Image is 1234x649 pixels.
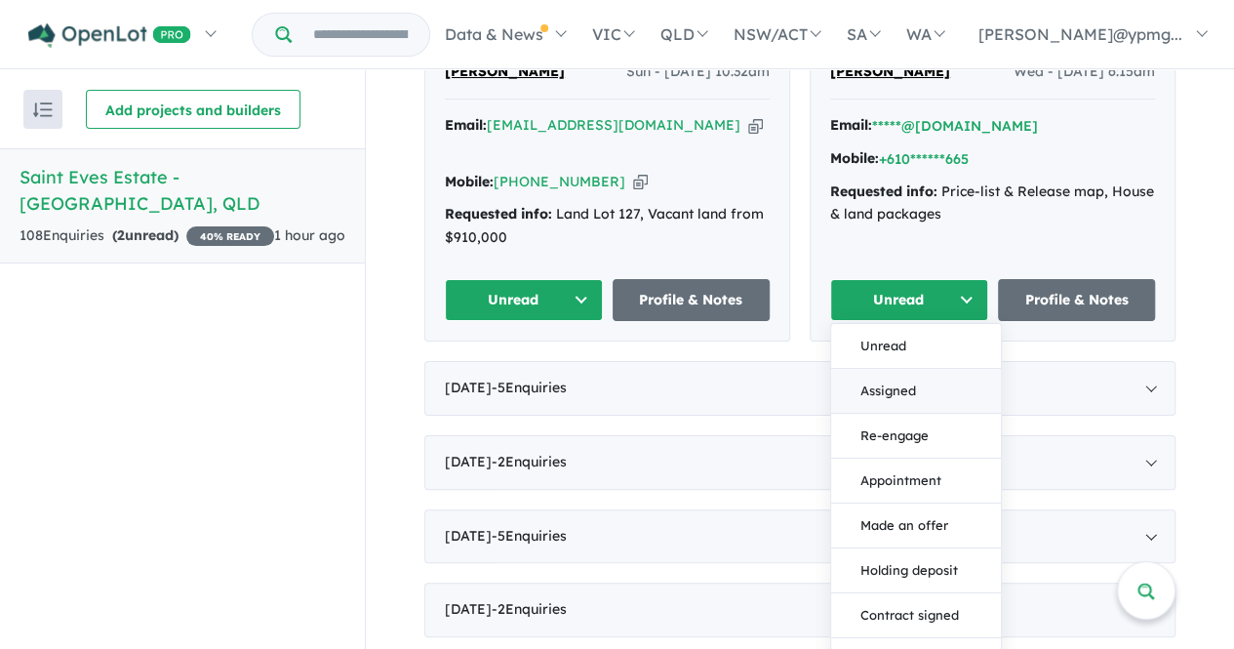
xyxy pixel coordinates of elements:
[186,226,274,246] span: 40 % READY
[830,279,988,321] button: Unread
[978,24,1182,44] span: [PERSON_NAME]@ypmg...
[445,205,552,223] strong: Requested info:
[831,593,1001,638] button: Contract signed
[626,61,770,84] span: Sun - [DATE] 10:32am
[445,61,565,84] a: [PERSON_NAME]
[492,379,567,396] span: - 5 Enquir ies
[33,102,53,117] img: sort.svg
[613,279,771,321] a: Profile & Notes
[748,115,763,136] button: Copy
[633,172,648,192] button: Copy
[494,173,625,190] a: [PHONE_NUMBER]
[117,226,125,244] span: 2
[831,414,1001,459] button: Re-engage
[830,61,950,84] a: [PERSON_NAME]
[424,361,1175,416] div: [DATE]
[445,203,770,250] div: Land Lot 127, Vacant land from $910,000
[28,23,191,48] img: Openlot PRO Logo White
[445,116,487,134] strong: Email:
[830,183,937,200] strong: Requested info:
[492,600,567,618] span: - 2 Enquir ies
[424,509,1175,564] div: [DATE]
[830,116,872,134] strong: Email:
[424,583,1175,637] div: [DATE]
[831,504,1001,548] button: Made an offer
[830,181,1155,227] div: Price-list & Release map, House & land packages
[296,14,425,56] input: Try estate name, suburb, builder or developer
[20,164,345,217] h5: Saint Eves Estate - [GEOGRAPHIC_DATA] , QLD
[831,548,1001,593] button: Holding deposit
[831,459,1001,504] button: Appointment
[20,224,274,248] div: 108 Enquir ies
[487,116,740,134] a: [EMAIL_ADDRESS][DOMAIN_NAME]
[1014,61,1155,84] span: Wed - [DATE] 6:15am
[445,173,494,190] strong: Mobile:
[998,279,1156,321] a: Profile & Notes
[424,435,1175,490] div: [DATE]
[831,324,1001,369] button: Unread
[492,453,567,470] span: - 2 Enquir ies
[830,149,879,167] strong: Mobile:
[830,62,950,80] span: [PERSON_NAME]
[274,226,345,244] span: 1 hour ago
[86,90,300,129] button: Add projects and builders
[112,226,179,244] strong: ( unread)
[492,527,567,545] span: - 5 Enquir ies
[445,279,603,321] button: Unread
[831,369,1001,414] button: Assigned
[445,62,565,80] span: [PERSON_NAME]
